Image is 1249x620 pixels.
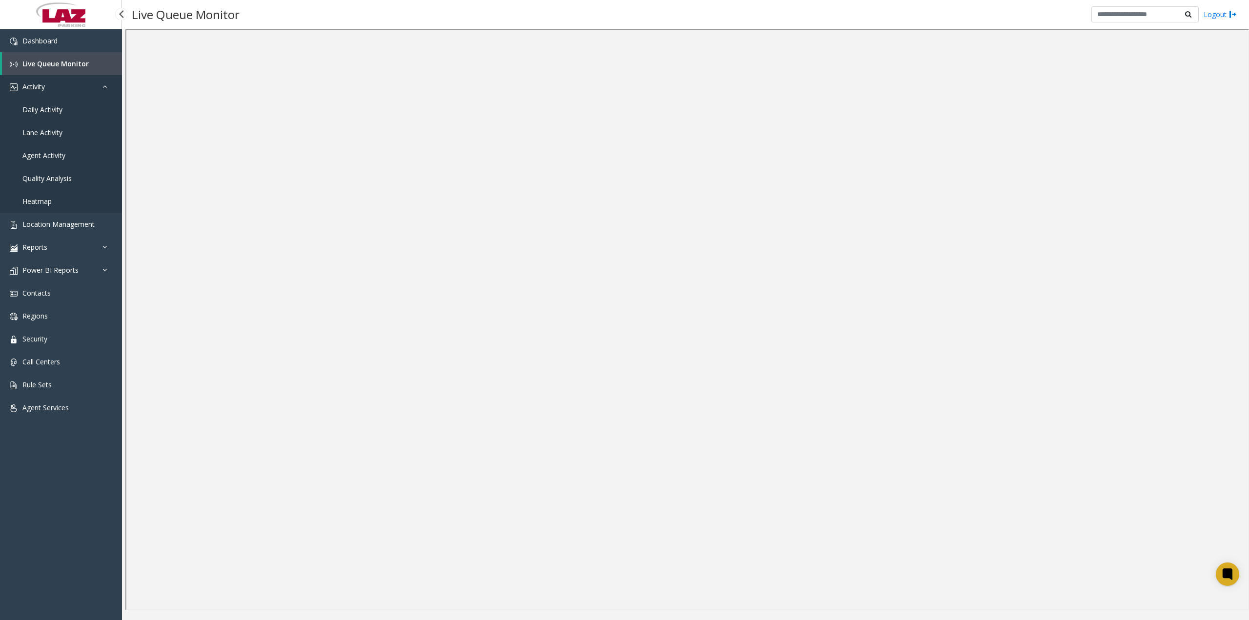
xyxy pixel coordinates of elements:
span: Location Management [22,220,95,229]
span: Agent Services [22,403,69,412]
span: Daily Activity [22,105,62,114]
span: Live Queue Monitor [22,59,89,68]
img: 'icon' [10,38,18,45]
span: Dashboard [22,36,58,45]
img: 'icon' [10,313,18,320]
span: Power BI Reports [22,265,79,275]
span: Agent Activity [22,151,65,160]
img: 'icon' [10,290,18,298]
img: 'icon' [10,404,18,412]
img: 'icon' [10,359,18,366]
img: 'icon' [10,60,18,68]
span: Activity [22,82,45,91]
a: Live Queue Monitor [2,52,122,75]
span: Rule Sets [22,380,52,389]
span: Heatmap [22,197,52,206]
span: Reports [22,242,47,252]
span: Quality Analysis [22,174,72,183]
a: Logout [1204,9,1237,20]
span: Call Centers [22,357,60,366]
img: 'icon' [10,381,18,389]
span: Lane Activity [22,128,62,137]
img: 'icon' [10,221,18,229]
img: 'icon' [10,244,18,252]
img: 'icon' [10,83,18,91]
img: 'icon' [10,336,18,343]
span: Contacts [22,288,51,298]
span: Regions [22,311,48,320]
h3: Live Queue Monitor [127,2,244,26]
img: 'icon' [10,267,18,275]
span: Security [22,334,47,343]
img: logout [1229,9,1237,20]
